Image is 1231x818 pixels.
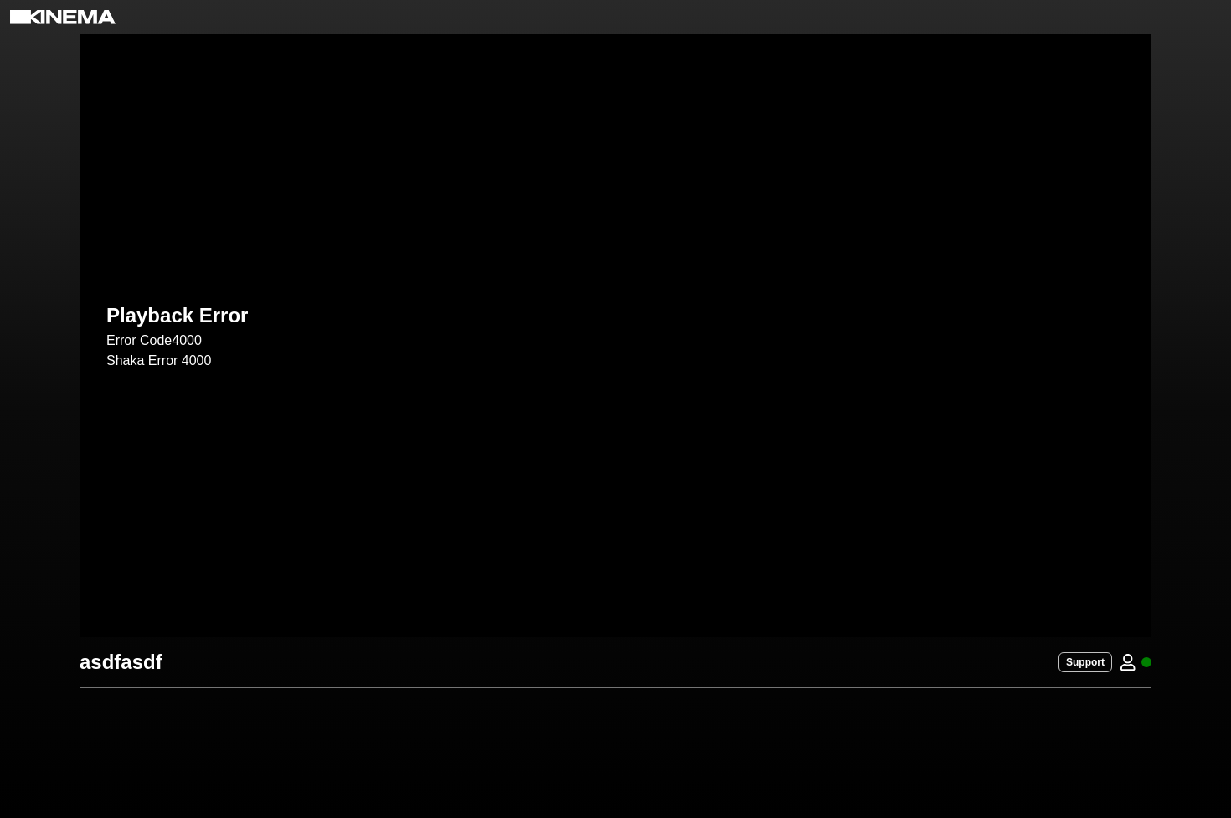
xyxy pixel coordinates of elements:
[1058,651,1112,672] a: Support
[106,301,1125,331] p: Playback Error
[106,351,1125,371] p: Shaka Error 4000
[1058,652,1112,672] button: Support
[106,331,1125,351] p: Error Code 4000
[80,647,162,677] p: asdfasdf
